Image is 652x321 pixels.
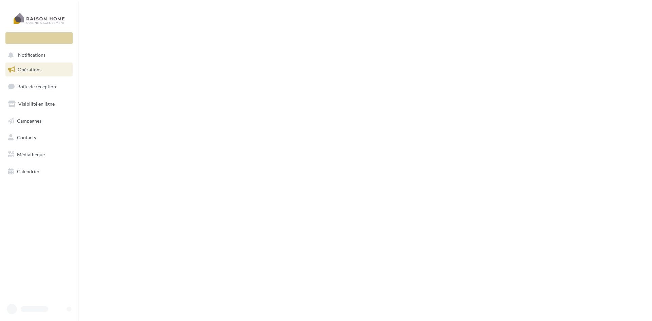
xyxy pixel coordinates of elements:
a: Contacts [4,130,74,145]
a: Campagnes [4,114,74,128]
a: Médiathèque [4,147,74,162]
span: Notifications [18,52,46,58]
div: Nouvelle campagne [5,32,73,44]
a: Calendrier [4,164,74,179]
span: Opérations [18,67,41,72]
span: Boîte de réception [17,84,56,89]
a: Boîte de réception [4,79,74,94]
span: Contacts [17,135,36,140]
span: Médiathèque [17,151,45,157]
span: Campagnes [17,118,41,123]
a: Opérations [4,63,74,77]
a: Visibilité en ligne [4,97,74,111]
span: Calendrier [17,168,40,174]
span: Visibilité en ligne [18,101,55,107]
